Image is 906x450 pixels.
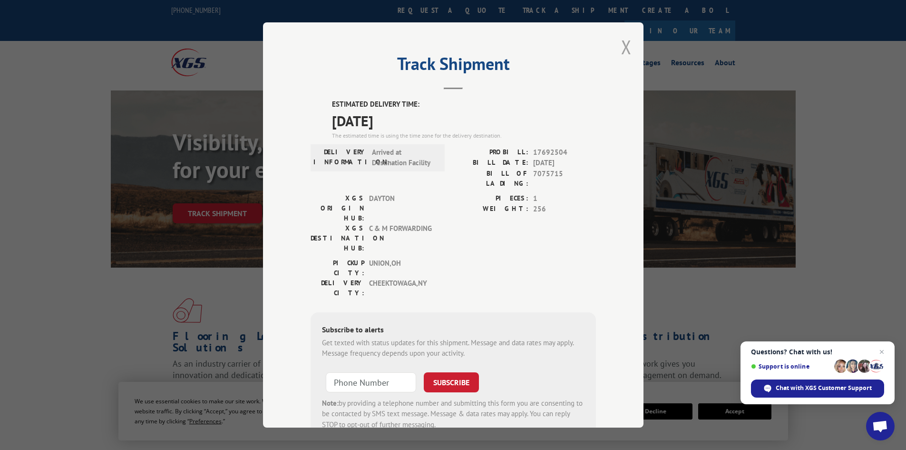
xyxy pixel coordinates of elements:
[322,324,585,338] div: Subscribe to alerts
[332,131,596,140] div: The estimated time is using the time zone for the delivery destination.
[533,169,596,189] span: 7075715
[369,278,433,298] span: CHEEKTOWAGA , NY
[311,57,596,75] h2: Track Shipment
[311,258,364,278] label: PICKUP CITY:
[453,147,528,158] label: PROBILL:
[311,278,364,298] label: DELIVERY CITY:
[332,110,596,131] span: [DATE]
[453,193,528,204] label: PIECES:
[533,204,596,215] span: 256
[776,384,872,392] span: Chat with XGS Customer Support
[311,193,364,223] label: XGS ORIGIN HUB:
[424,372,479,392] button: SUBSCRIBE
[369,223,433,253] span: C & M FORWARDING
[311,223,364,253] label: XGS DESTINATION HUB:
[876,346,887,358] span: Close chat
[751,363,831,370] span: Support is online
[533,147,596,158] span: 17692504
[533,193,596,204] span: 1
[322,399,339,408] strong: Note:
[313,147,367,169] label: DELIVERY INFORMATION:
[533,158,596,169] span: [DATE]
[621,34,632,60] button: Close modal
[326,372,416,392] input: Phone Number
[751,348,884,356] span: Questions? Chat with us!
[372,147,436,169] span: Arrived at Destination Facility
[751,380,884,398] div: Chat with XGS Customer Support
[322,398,585,430] div: by providing a telephone number and submitting this form you are consenting to be contacted by SM...
[332,99,596,110] label: ESTIMATED DELIVERY TIME:
[453,169,528,189] label: BILL OF LADING:
[453,158,528,169] label: BILL DATE:
[866,412,895,440] div: Open chat
[369,258,433,278] span: UNION , OH
[369,193,433,223] span: DAYTON
[453,204,528,215] label: WEIGHT:
[322,338,585,359] div: Get texted with status updates for this shipment. Message and data rates may apply. Message frequ...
